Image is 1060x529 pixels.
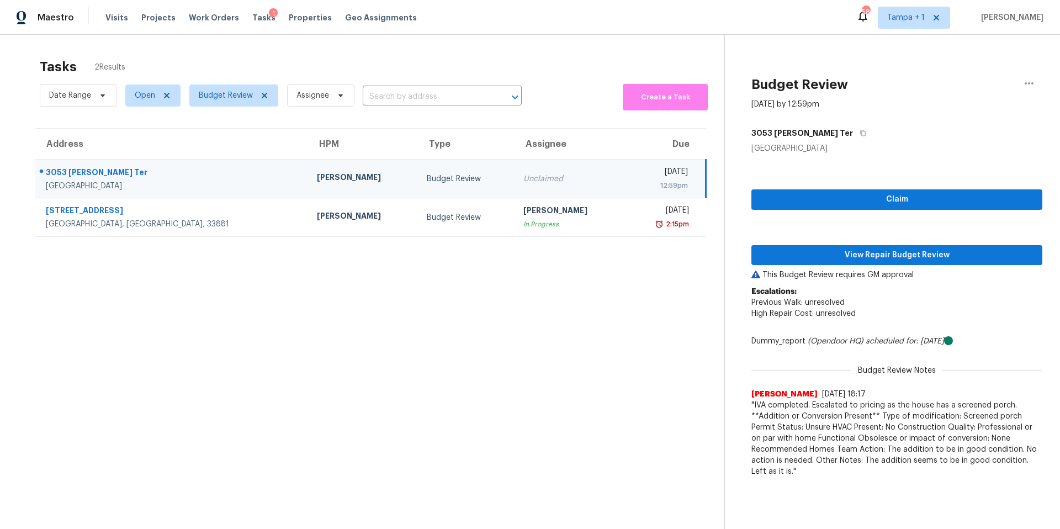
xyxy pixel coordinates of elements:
[35,129,308,160] th: Address
[269,8,278,19] div: 1
[851,365,942,376] span: Budget Review Notes
[523,173,616,184] div: Unclaimed
[49,90,91,101] span: Date Range
[427,212,506,223] div: Budget Review
[46,205,299,219] div: [STREET_ADDRESS]
[363,88,491,105] input: Search by address
[40,61,77,72] h2: Tasks
[822,390,866,398] span: [DATE] 18:17
[46,167,299,181] div: 3053 [PERSON_NAME] Ter
[760,193,1033,207] span: Claim
[862,7,870,18] div: 58
[345,12,417,23] span: Geo Assignments
[887,12,925,23] span: Tampa + 1
[751,299,845,306] span: Previous Walk: unresolved
[289,12,332,23] span: Properties
[46,181,299,192] div: [GEOGRAPHIC_DATA]
[751,310,856,318] span: High Repair Cost: unresolved
[866,337,944,345] i: scheduled for: [DATE]
[135,90,155,101] span: Open
[751,79,848,90] h2: Budget Review
[751,143,1042,154] div: [GEOGRAPHIC_DATA]
[808,337,863,345] i: (Opendoor HQ)
[623,84,708,110] button: Create a Task
[427,173,506,184] div: Budget Review
[38,12,74,23] span: Maestro
[189,12,239,23] span: Work Orders
[751,189,1042,210] button: Claim
[199,90,253,101] span: Budget Review
[308,129,418,160] th: HPM
[317,210,409,224] div: [PERSON_NAME]
[664,219,689,230] div: 2:15pm
[523,205,616,219] div: [PERSON_NAME]
[751,269,1042,281] p: This Budget Review requires GM approval
[46,219,299,230] div: [GEOGRAPHIC_DATA], [GEOGRAPHIC_DATA], 33881
[751,288,797,295] b: Escalations:
[751,128,853,139] h5: 3053 [PERSON_NAME] Ter
[751,336,1042,347] div: Dummy_report
[751,99,819,110] div: [DATE] by 12:59pm
[751,400,1042,477] span: "IVA completed. Escalated to pricing as the house has a screened porch. **Addition or Conversion ...
[418,129,515,160] th: Type
[523,219,616,230] div: In Progress
[634,180,688,191] div: 12:59pm
[977,12,1043,23] span: [PERSON_NAME]
[853,123,868,143] button: Copy Address
[655,219,664,230] img: Overdue Alarm Icon
[751,389,818,400] span: [PERSON_NAME]
[760,248,1033,262] span: View Repair Budget Review
[628,91,702,104] span: Create a Task
[515,129,624,160] th: Assignee
[141,12,176,23] span: Projects
[252,14,275,22] span: Tasks
[317,172,409,186] div: [PERSON_NAME]
[94,62,125,73] span: 2 Results
[296,90,329,101] span: Assignee
[751,245,1042,266] button: View Repair Budget Review
[105,12,128,23] span: Visits
[625,129,706,160] th: Due
[507,89,523,105] button: Open
[634,205,689,219] div: [DATE]
[634,166,688,180] div: [DATE]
